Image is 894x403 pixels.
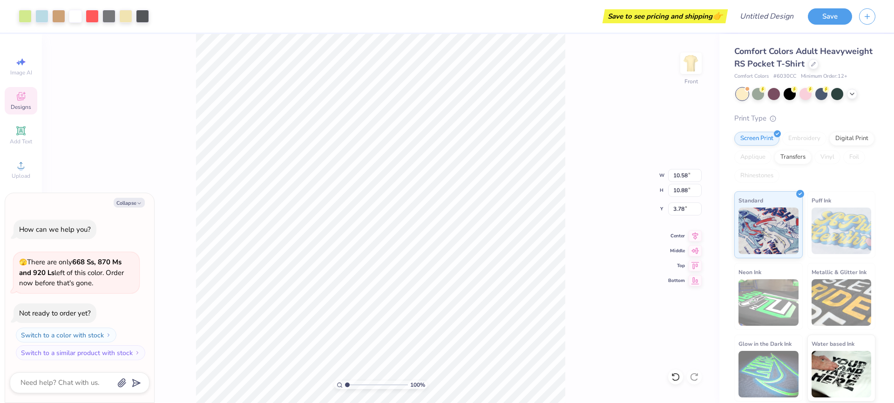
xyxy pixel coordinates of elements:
[12,172,30,180] span: Upload
[712,10,723,21] span: 👉
[668,233,685,239] span: Center
[738,267,761,277] span: Neon Ink
[668,262,685,269] span: Top
[19,257,122,277] strong: 668 Ss, 870 Ms and 920 Ls
[812,195,831,205] span: Puff Ink
[738,208,799,254] img: Standard
[734,150,772,164] div: Applique
[668,277,685,284] span: Bottom
[808,8,852,25] button: Save
[10,138,32,145] span: Add Text
[738,279,799,326] img: Neon Ink
[734,46,873,69] span: Comfort Colors Adult Heavyweight RS Pocket T-Shirt
[11,103,31,111] span: Designs
[801,73,847,81] span: Minimum Order: 12 +
[668,248,685,254] span: Middle
[410,381,425,389] span: 100 %
[812,208,872,254] img: Puff Ink
[114,198,145,208] button: Collapse
[812,339,854,349] span: Water based Ink
[738,195,763,205] span: Standard
[738,351,799,397] img: Glow in the Dark Ink
[734,113,875,124] div: Print Type
[843,150,865,164] div: Foil
[682,54,700,73] img: Front
[774,150,812,164] div: Transfers
[19,225,91,234] div: How can we help you?
[782,132,826,146] div: Embroidery
[605,9,725,23] div: Save to see pricing and shipping
[732,7,801,26] input: Untitled Design
[814,150,840,164] div: Vinyl
[812,279,872,326] img: Metallic & Glitter Ink
[16,345,145,360] button: Switch to a similar product with stock
[734,73,769,81] span: Comfort Colors
[19,258,27,267] span: 🫣
[734,169,779,183] div: Rhinestones
[684,77,698,86] div: Front
[738,339,792,349] span: Glow in the Dark Ink
[19,309,91,318] div: Not ready to order yet?
[829,132,874,146] div: Digital Print
[16,328,116,343] button: Switch to a color with stock
[812,351,872,397] img: Water based Ink
[734,132,779,146] div: Screen Print
[106,332,111,338] img: Switch to a color with stock
[19,257,124,288] span: There are only left of this color. Order now before that's gone.
[773,73,796,81] span: # 6030CC
[10,69,32,76] span: Image AI
[812,267,867,277] span: Metallic & Glitter Ink
[135,350,140,356] img: Switch to a similar product with stock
